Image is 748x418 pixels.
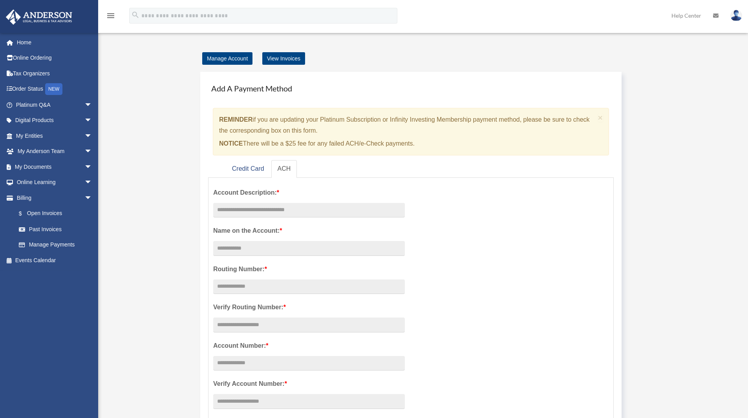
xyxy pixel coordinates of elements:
[84,175,100,191] span: arrow_drop_down
[5,175,104,190] a: Online Learningarrow_drop_down
[11,206,104,222] a: $Open Invoices
[219,138,595,149] p: There will be a $25 fee for any failed ACH/e-Check payments.
[202,52,252,65] a: Manage Account
[598,113,603,122] button: Close
[11,221,104,237] a: Past Invoices
[5,159,104,175] a: My Documentsarrow_drop_down
[131,11,140,19] i: search
[730,10,742,21] img: User Pic
[5,81,104,97] a: Order StatusNEW
[84,97,100,113] span: arrow_drop_down
[4,9,75,25] img: Anderson Advisors Platinum Portal
[262,52,305,65] a: View Invoices
[5,97,104,113] a: Platinum Q&Aarrow_drop_down
[11,237,100,253] a: Manage Payments
[213,187,405,198] label: Account Description:
[213,340,405,351] label: Account Number:
[213,378,405,389] label: Verify Account Number:
[5,252,104,268] a: Events Calendar
[5,50,104,66] a: Online Ordering
[5,66,104,81] a: Tax Organizers
[5,35,104,50] a: Home
[23,209,27,219] span: $
[5,128,104,144] a: My Entitiesarrow_drop_down
[106,11,115,20] i: menu
[84,144,100,160] span: arrow_drop_down
[219,116,252,123] strong: REMINDER
[271,160,297,178] a: ACH
[5,113,104,128] a: Digital Productsarrow_drop_down
[84,159,100,175] span: arrow_drop_down
[598,113,603,122] span: ×
[5,144,104,159] a: My Anderson Teamarrow_drop_down
[213,108,609,155] div: if you are updating your Platinum Subscription or Infinity Investing Membership payment method, p...
[226,160,271,178] a: Credit Card
[213,302,405,313] label: Verify Routing Number:
[45,83,62,95] div: NEW
[84,128,100,144] span: arrow_drop_down
[213,225,405,236] label: Name on the Account:
[213,264,405,275] label: Routing Number:
[5,190,104,206] a: Billingarrow_drop_down
[219,140,243,147] strong: NOTICE
[106,14,115,20] a: menu
[208,80,614,97] h4: Add A Payment Method
[84,190,100,206] span: arrow_drop_down
[84,113,100,129] span: arrow_drop_down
